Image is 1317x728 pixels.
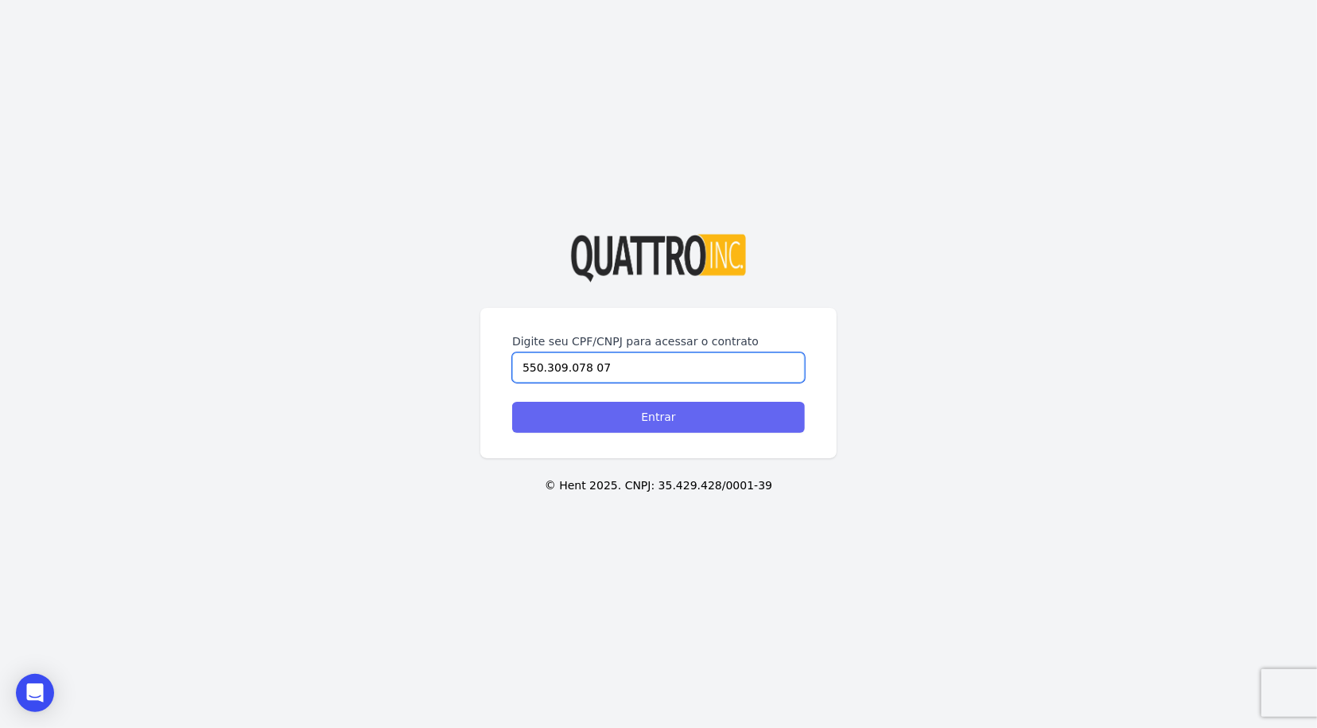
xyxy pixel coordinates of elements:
[571,234,746,282] img: Logo%20Quattro%20INC%20Transparente%20(002).png
[512,352,805,383] input: Digite seu CPF ou CNPJ
[512,402,805,433] input: Entrar
[512,333,805,349] label: Digite seu CPF/CNPJ para acessar o contrato
[25,477,1292,494] p: © Hent 2025. CNPJ: 35.429.428/0001-39
[16,674,54,712] div: Open Intercom Messenger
